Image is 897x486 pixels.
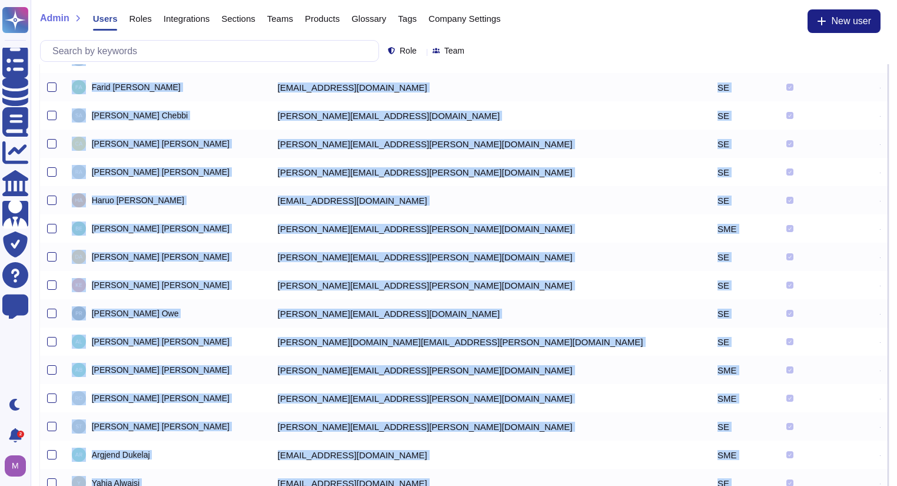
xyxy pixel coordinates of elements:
[17,431,24,438] div: 2
[710,384,779,412] td: SME
[267,14,293,23] span: Teams
[72,165,86,179] img: user
[271,158,666,186] td: [PERSON_NAME][EMAIL_ADDRESS][PERSON_NAME][DOMAIN_NAME]
[271,412,666,441] td: [PERSON_NAME][EMAIL_ADDRESS][PERSON_NAME][DOMAIN_NAME]
[710,412,779,441] td: SE
[5,455,26,477] img: user
[271,130,666,158] td: [PERSON_NAME][EMAIL_ADDRESS][PERSON_NAME][DOMAIN_NAME]
[710,243,779,271] td: SE
[831,16,871,26] span: New user
[72,448,86,462] img: user
[92,281,230,289] span: [PERSON_NAME] [PERSON_NAME]
[710,328,779,356] td: SE
[72,221,86,236] img: user
[710,73,779,101] td: SE
[72,363,86,377] img: user
[710,186,779,214] td: SE
[710,441,779,469] td: SME
[92,366,230,374] span: [PERSON_NAME] [PERSON_NAME]
[72,137,86,151] img: user
[271,271,666,299] td: [PERSON_NAME][EMAIL_ADDRESS][PERSON_NAME][DOMAIN_NAME]
[351,14,386,23] span: Glossary
[72,193,86,207] img: user
[92,140,230,148] span: [PERSON_NAME] [PERSON_NAME]
[710,299,779,328] td: SE
[271,441,666,469] td: [EMAIL_ADDRESS][DOMAIN_NAME]
[271,384,666,412] td: [PERSON_NAME][EMAIL_ADDRESS][PERSON_NAME][DOMAIN_NAME]
[72,391,86,405] img: user
[710,158,779,186] td: SE
[72,80,86,94] img: user
[444,47,464,55] span: Team
[93,14,118,23] span: Users
[40,14,69,23] span: Admin
[164,14,210,23] span: Integrations
[271,356,666,384] td: [PERSON_NAME][EMAIL_ADDRESS][PERSON_NAME][DOMAIN_NAME]
[271,214,666,243] td: [PERSON_NAME][EMAIL_ADDRESS][PERSON_NAME][DOMAIN_NAME]
[92,253,230,261] span: [PERSON_NAME] [PERSON_NAME]
[92,83,181,91] span: Farid [PERSON_NAME]
[72,335,86,349] img: user
[710,101,779,130] td: SE
[92,394,230,402] span: [PERSON_NAME] [PERSON_NAME]
[271,73,666,101] td: [EMAIL_ADDRESS][DOMAIN_NAME]
[92,196,184,204] span: Haruo [PERSON_NAME]
[710,130,779,158] td: SE
[808,9,881,33] button: New user
[710,214,779,243] td: SME
[2,453,34,479] button: user
[710,271,779,299] td: SE
[92,309,179,318] span: [PERSON_NAME] Owe
[129,14,151,23] span: Roles
[271,186,666,214] td: [EMAIL_ADDRESS][DOMAIN_NAME]
[271,299,666,328] td: [PERSON_NAME][EMAIL_ADDRESS][DOMAIN_NAME]
[271,101,666,130] td: [PERSON_NAME][EMAIL_ADDRESS][DOMAIN_NAME]
[72,306,86,320] img: user
[710,356,779,384] td: SME
[72,108,86,123] img: user
[305,14,340,23] span: Products
[92,224,230,233] span: [PERSON_NAME] [PERSON_NAME]
[46,41,378,61] input: Search by keywords
[398,14,417,23] span: Tags
[72,419,86,434] img: user
[428,14,501,23] span: Company Settings
[400,47,417,55] span: Role
[72,278,86,292] img: user
[271,243,666,271] td: [PERSON_NAME][EMAIL_ADDRESS][PERSON_NAME][DOMAIN_NAME]
[92,422,230,431] span: [PERSON_NAME] [PERSON_NAME]
[92,168,230,176] span: [PERSON_NAME] [PERSON_NAME]
[92,451,150,459] span: Argjend Dukelaj
[72,250,86,264] img: user
[92,111,188,120] span: [PERSON_NAME] Chebbi
[92,338,230,346] span: [PERSON_NAME] [PERSON_NAME]
[271,328,666,356] td: [PERSON_NAME][DOMAIN_NAME][EMAIL_ADDRESS][PERSON_NAME][DOMAIN_NAME]
[221,14,255,23] span: Sections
